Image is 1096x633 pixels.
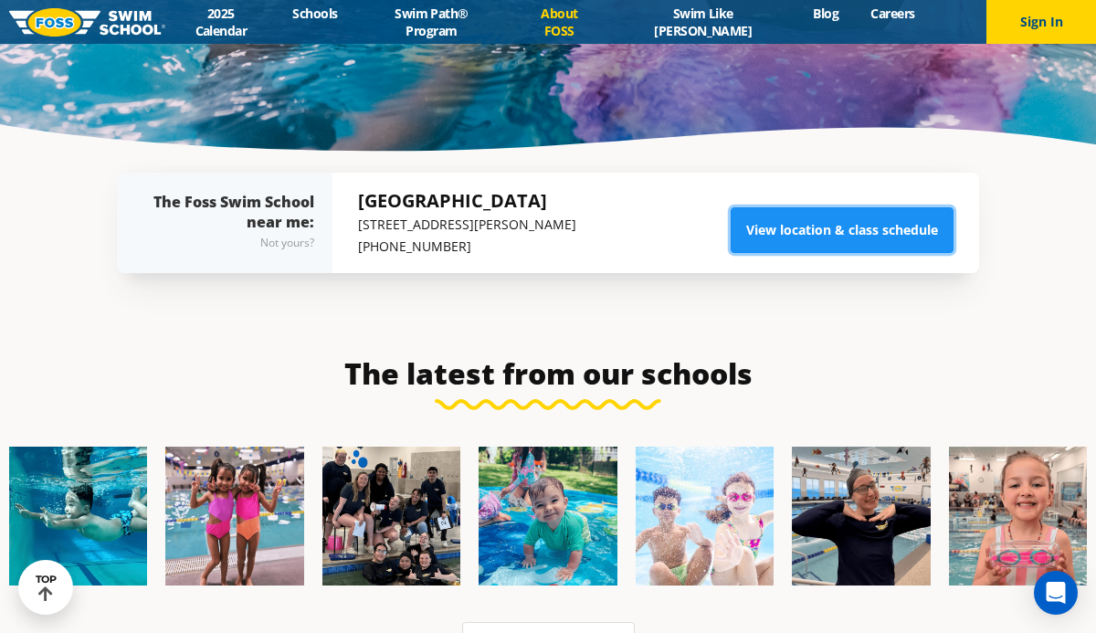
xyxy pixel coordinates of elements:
[353,5,510,39] a: Swim Path® Program
[479,447,616,585] img: Fa25-Website-Images-600x600.png
[636,447,774,585] img: FCC_FOSS_GeneralShoot_May_FallCampaign_lowres-9556-600x600.jpg
[855,5,931,22] a: Careers
[949,447,1087,585] img: Fa25-Website-Images-14-600x600.jpg
[165,5,277,39] a: 2025 Calendar
[153,192,314,254] div: The Foss Swim School near me:
[609,5,797,39] a: Swim Like [PERSON_NAME]
[1034,571,1078,615] div: Open Intercom Messenger
[9,447,147,585] img: Fa25-Website-Images-1-600x600.png
[731,207,954,253] a: View location & class schedule
[358,214,576,236] p: [STREET_ADDRESS][PERSON_NAME]
[792,447,930,585] img: Fa25-Website-Images-9-600x600.jpg
[358,188,576,214] h5: [GEOGRAPHIC_DATA]
[165,447,303,585] img: Fa25-Website-Images-8-600x600.jpg
[153,232,314,254] div: Not yours?
[358,236,576,258] p: [PHONE_NUMBER]
[322,447,460,585] img: Fa25-Website-Images-2-600x600.png
[36,574,57,602] div: TOP
[797,5,855,22] a: Blog
[9,8,165,37] img: FOSS Swim School Logo
[510,5,609,39] a: About FOSS
[277,5,353,22] a: Schools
